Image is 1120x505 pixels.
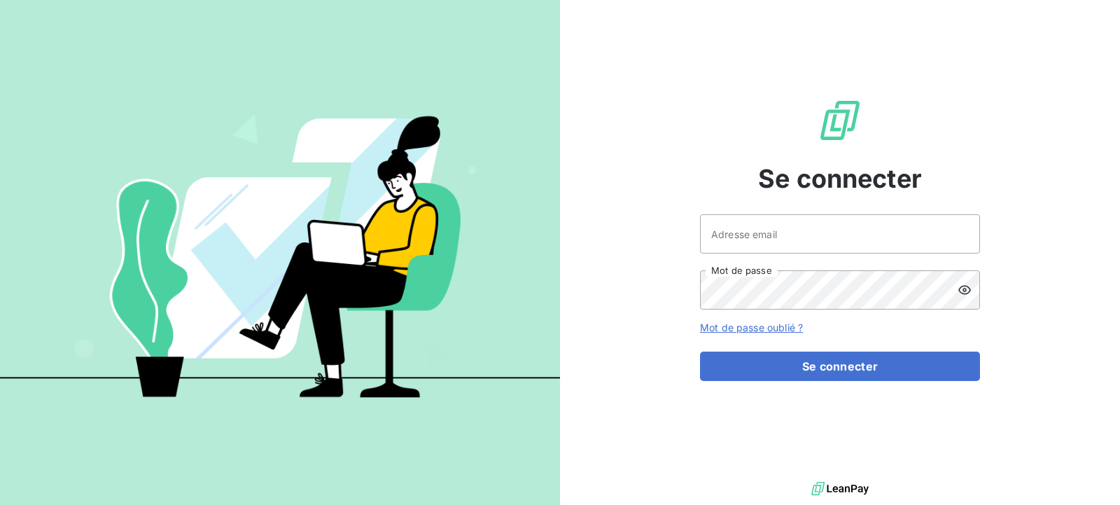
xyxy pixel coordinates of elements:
[700,352,980,381] button: Se connecter
[818,98,862,143] img: Logo LeanPay
[758,160,922,198] span: Se connecter
[811,478,869,499] img: logo
[700,321,803,333] a: Mot de passe oublié ?
[700,214,980,254] input: placeholder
